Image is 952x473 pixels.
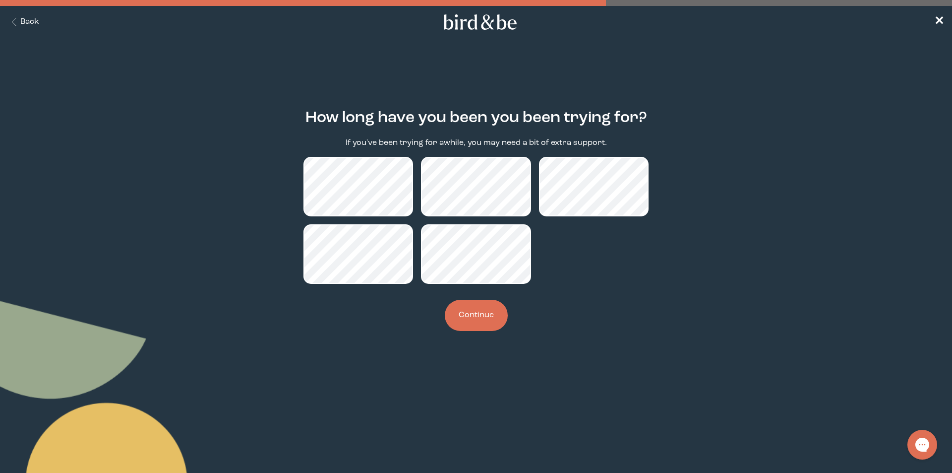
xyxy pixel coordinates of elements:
span: ✕ [934,16,944,28]
p: If you've been trying for awhile, you may need a bit of extra support. [346,137,607,149]
button: Back Button [8,16,39,28]
iframe: Gorgias live chat messenger [902,426,942,463]
h2: How long have you been you been trying for? [305,107,647,130]
button: Continue [445,300,508,331]
a: ✕ [934,13,944,31]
